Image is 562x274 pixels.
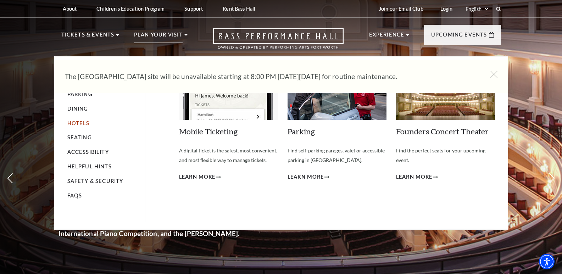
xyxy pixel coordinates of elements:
[67,163,112,169] a: Helpful Hints
[67,106,88,112] a: Dining
[179,127,238,136] a: Mobile Ticketing
[184,6,203,12] p: Support
[188,28,369,56] a: Open this option
[396,173,433,181] span: Learn More
[67,120,90,126] a: Hotels
[539,254,555,269] div: Accessibility Menu
[67,178,123,184] a: Safety & Security
[396,127,489,136] a: Founders Concert Theater
[396,173,438,181] a: Learn More Founders Concert Theater
[464,6,489,12] select: Select:
[369,30,405,43] p: Experience
[67,91,93,97] a: Parking
[179,173,216,181] span: Learn More
[63,6,77,12] p: About
[134,30,183,43] p: Plan Your Visit
[67,134,92,140] a: Seating
[223,6,255,12] p: Rent Bass Hall
[65,71,476,82] p: The [GEOGRAPHIC_DATA] site will be unavailable starting at 8:00 PM [DATE][DATE] for routine maint...
[288,173,330,181] a: Learn More Parking
[67,192,82,198] a: FAQs
[179,67,278,120] img: Mobile Ticketing
[396,67,495,120] img: Founders Concert Theater
[288,67,386,120] img: Parking
[288,146,386,165] p: Find self-parking garages, valet or accessible parking in [GEOGRAPHIC_DATA].
[431,30,487,43] p: Upcoming Events
[59,150,251,237] strong: For over 25 years, the [PERSON_NAME] and [PERSON_NAME] Performance Hall has been a Fort Worth ico...
[288,127,315,136] a: Parking
[179,173,221,181] a: Learn More Mobile Ticketing
[288,173,324,181] span: Learn More
[96,6,165,12] p: Children's Education Program
[67,149,109,155] a: Accessibility
[396,146,495,165] p: Find the perfect seats for your upcoming event.
[61,30,115,43] p: Tickets & Events
[179,146,278,165] p: A digital ticket is the safest, most convenient, and most flexible way to manage tickets.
